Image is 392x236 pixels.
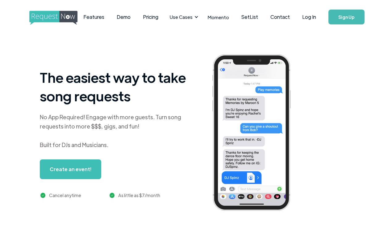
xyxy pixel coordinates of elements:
img: green checkmark [40,193,46,198]
img: requestnow logo [29,11,89,25]
div: As little as $7/month [118,192,160,199]
div: Use Cases [166,7,200,27]
div: No App Required! Engage with more guests. Turn song requests into more $$$, gigs, and fun! Built ... [40,112,187,150]
div: Cancel anytime [49,192,81,199]
div: Use Cases [170,14,193,20]
a: Log In [296,6,322,28]
h1: The easiest way to take song requests [40,68,187,105]
img: contact card example [290,207,357,225]
img: venmo screenshot [290,187,357,206]
img: iphone screenshot [205,50,307,217]
a: Sign Up [328,10,365,24]
a: home [29,11,62,23]
a: SetList [235,7,264,27]
a: Momento [202,8,235,26]
img: green checkmark [110,193,115,198]
a: Features [77,7,111,27]
a: Demo [111,7,137,27]
a: Contact [264,7,296,27]
a: Pricing [137,7,165,27]
a: Create an event! [40,159,101,179]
